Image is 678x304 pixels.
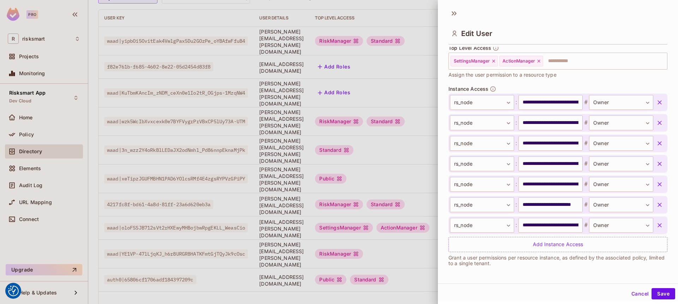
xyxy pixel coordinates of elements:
[502,58,535,64] span: ActionManager
[583,119,589,127] span: #
[514,180,518,189] span: :
[450,218,514,233] div: rs_node
[514,139,518,148] span: :
[448,45,491,51] span: Top Level Access
[448,237,667,252] div: Add Instance Access
[589,218,653,233] div: Owner
[448,71,557,79] span: Assign the user permission to a resource type
[451,56,498,66] div: SettingsManager
[583,201,589,209] span: #
[8,286,19,296] button: Consent Preferences
[450,197,514,212] div: rs_node
[450,136,514,151] div: rs_node
[583,98,589,107] span: #
[448,86,488,92] span: Instance Access
[514,201,518,209] span: :
[583,221,589,230] span: #
[589,95,653,110] div: Owner
[589,136,653,151] div: Owner
[454,58,490,64] span: SettingsManager
[583,180,589,189] span: #
[589,177,653,192] div: Owner
[589,156,653,171] div: Owner
[450,95,514,110] div: rs_node
[589,115,653,130] div: Owner
[583,139,589,148] span: #
[499,56,543,66] div: ActionManager
[514,160,518,168] span: :
[448,255,667,266] p: Grant a user permissions per resource instance, as defined by the associated policy, limited to a...
[461,29,492,38] span: Edit User
[514,221,518,230] span: :
[652,288,675,299] button: Save
[664,60,665,61] button: Open
[450,156,514,171] div: rs_node
[514,98,518,107] span: :
[583,160,589,168] span: #
[589,197,653,212] div: Owner
[629,288,652,299] button: Cancel
[514,119,518,127] span: :
[8,286,19,296] img: Revisit consent button
[450,177,514,192] div: rs_node
[450,115,514,130] div: rs_node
